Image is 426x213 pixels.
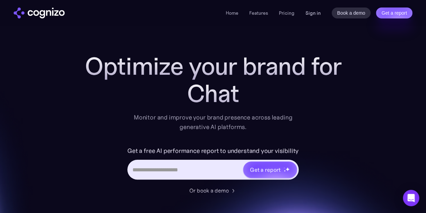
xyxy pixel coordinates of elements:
[250,166,281,174] div: Get a report
[332,8,371,18] a: Book a demo
[129,113,297,132] div: Monitor and improve your brand presence across leading generative AI platforms.
[285,167,290,171] img: star
[189,186,229,195] div: Or book a demo
[127,145,299,183] form: Hero URL Input Form
[305,9,321,17] a: Sign in
[249,10,268,16] a: Features
[284,170,286,172] img: star
[77,53,349,80] h1: Optimize your brand for
[14,8,65,18] img: cognizo logo
[226,10,238,16] a: Home
[376,8,412,18] a: Get a report
[403,190,419,206] div: Open Intercom Messenger
[284,167,285,168] img: star
[279,10,295,16] a: Pricing
[14,8,65,18] a: home
[242,161,298,179] a: Get a reportstarstarstar
[77,80,349,107] div: Chat
[127,145,299,156] label: Get a free AI performance report to understand your visibility
[189,186,237,195] a: Or book a demo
